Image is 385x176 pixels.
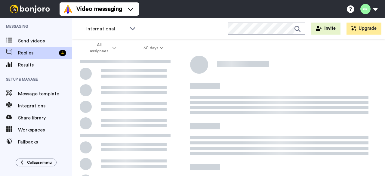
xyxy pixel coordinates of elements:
[18,114,72,122] span: Share library
[87,42,111,54] span: All assignees
[18,37,72,45] span: Send videos
[76,5,122,13] span: Video messaging
[16,159,57,166] button: Collapse menu
[86,25,127,32] span: International
[7,5,52,13] img: bj-logo-header-white.svg
[18,90,72,97] span: Message template
[18,102,72,110] span: Integrations
[130,43,177,54] button: 30 days
[311,23,340,35] button: Invite
[346,23,381,35] button: Upgrade
[27,160,52,165] span: Collapse menu
[63,4,73,14] img: vm-color.svg
[18,138,72,146] span: Fallbacks
[59,50,66,56] div: 4
[18,49,57,57] span: Replies
[18,126,72,134] span: Workspaces
[18,61,72,69] span: Results
[73,40,130,57] button: All assignees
